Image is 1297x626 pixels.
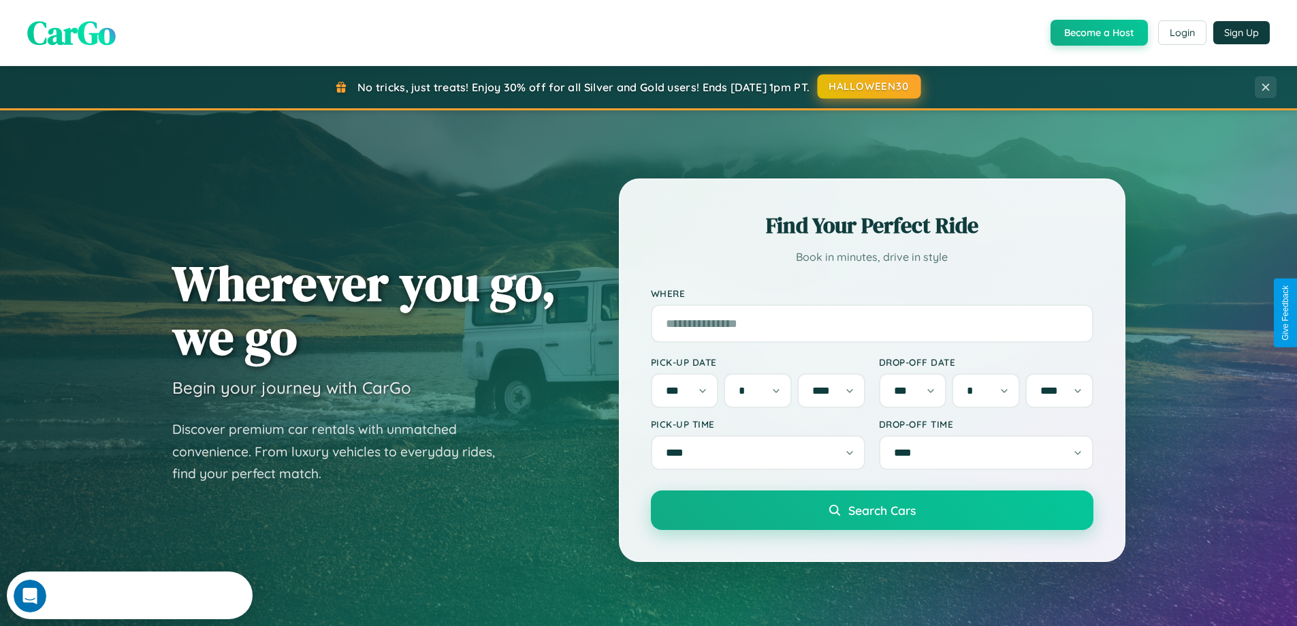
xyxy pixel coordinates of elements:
[172,256,556,364] h1: Wherever you go, we go
[172,418,513,485] p: Discover premium car rentals with unmatched convenience. From luxury vehicles to everyday rides, ...
[651,418,865,430] label: Pick-up Time
[651,490,1093,530] button: Search Cars
[879,356,1093,368] label: Drop-off Date
[651,356,865,368] label: Pick-up Date
[172,377,411,398] h3: Begin your journey with CarGo
[27,10,116,55] span: CarGo
[357,80,810,94] span: No tricks, just treats! Enjoy 30% off for all Silver and Gold users! Ends [DATE] 1pm PT.
[1213,21,1270,44] button: Sign Up
[1281,285,1290,341] div: Give Feedback
[14,580,46,612] iframe: Intercom live chat
[7,572,253,619] iframe: Intercom live chat discovery launcher
[651,210,1093,240] h2: Find Your Perfect Ride
[848,503,916,518] span: Search Cars
[1051,20,1148,46] button: Become a Host
[818,74,921,99] button: HALLOWEEN30
[1158,20,1206,45] button: Login
[651,247,1093,267] p: Book in minutes, drive in style
[879,418,1093,430] label: Drop-off Time
[651,287,1093,299] label: Where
